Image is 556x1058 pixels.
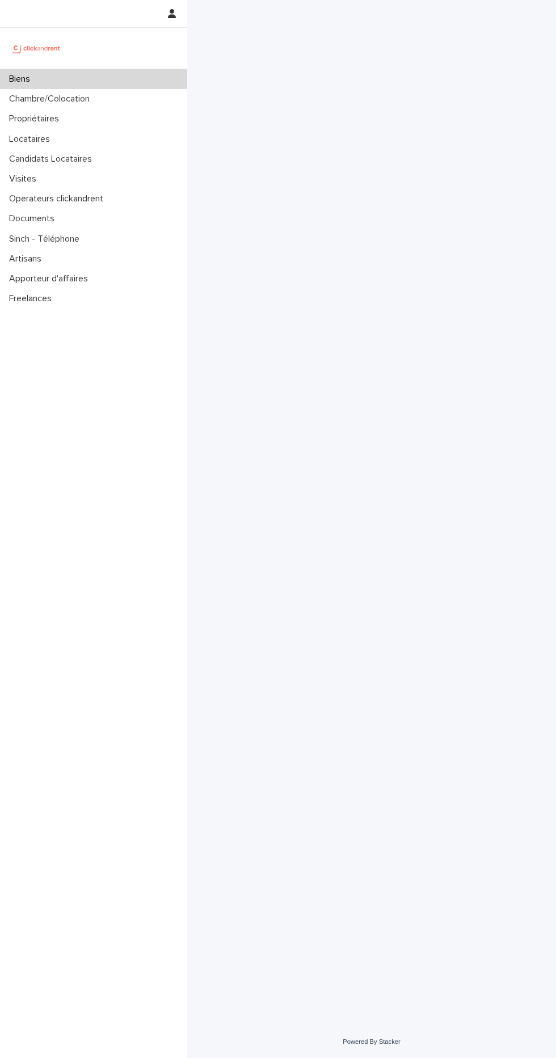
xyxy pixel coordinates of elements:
[5,213,64,224] p: Documents
[5,134,59,145] p: Locataires
[5,94,99,104] p: Chambre/Colocation
[343,1038,400,1045] a: Powered By Stacker
[9,37,64,60] img: UCB0brd3T0yccxBKYDjQ
[5,193,112,204] p: Operateurs clickandrent
[5,234,89,245] p: Sinch - Téléphone
[5,174,45,184] p: Visites
[5,273,97,284] p: Apporteur d'affaires
[5,154,101,165] p: Candidats Locataires
[5,74,39,85] p: Biens
[5,293,61,304] p: Freelances
[5,254,50,264] p: Artisans
[5,113,68,124] p: Propriétaires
